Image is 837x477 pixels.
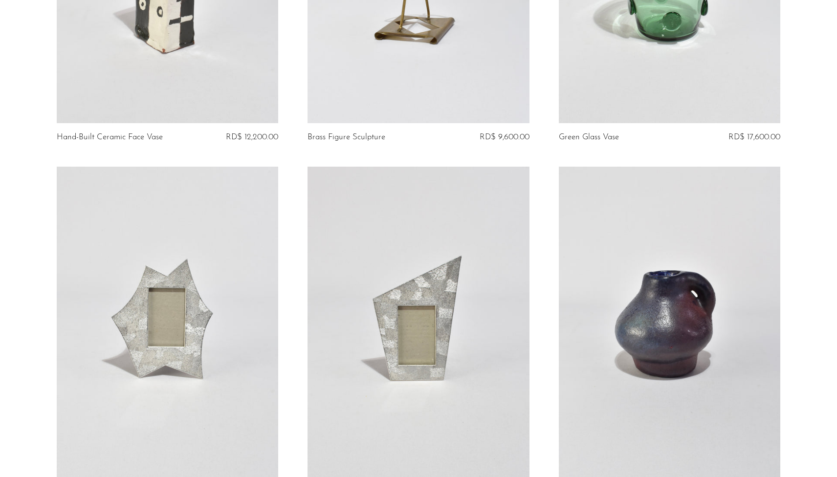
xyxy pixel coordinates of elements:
a: Green Glass Vase [559,133,619,142]
a: Brass Figure Sculpture [308,133,385,142]
a: Hand-Built Ceramic Face Vase [57,133,163,142]
span: RD$ 9,600.00 [480,133,529,141]
span: RD$ 17,600.00 [728,133,780,141]
span: RD$ 12,200.00 [226,133,278,141]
